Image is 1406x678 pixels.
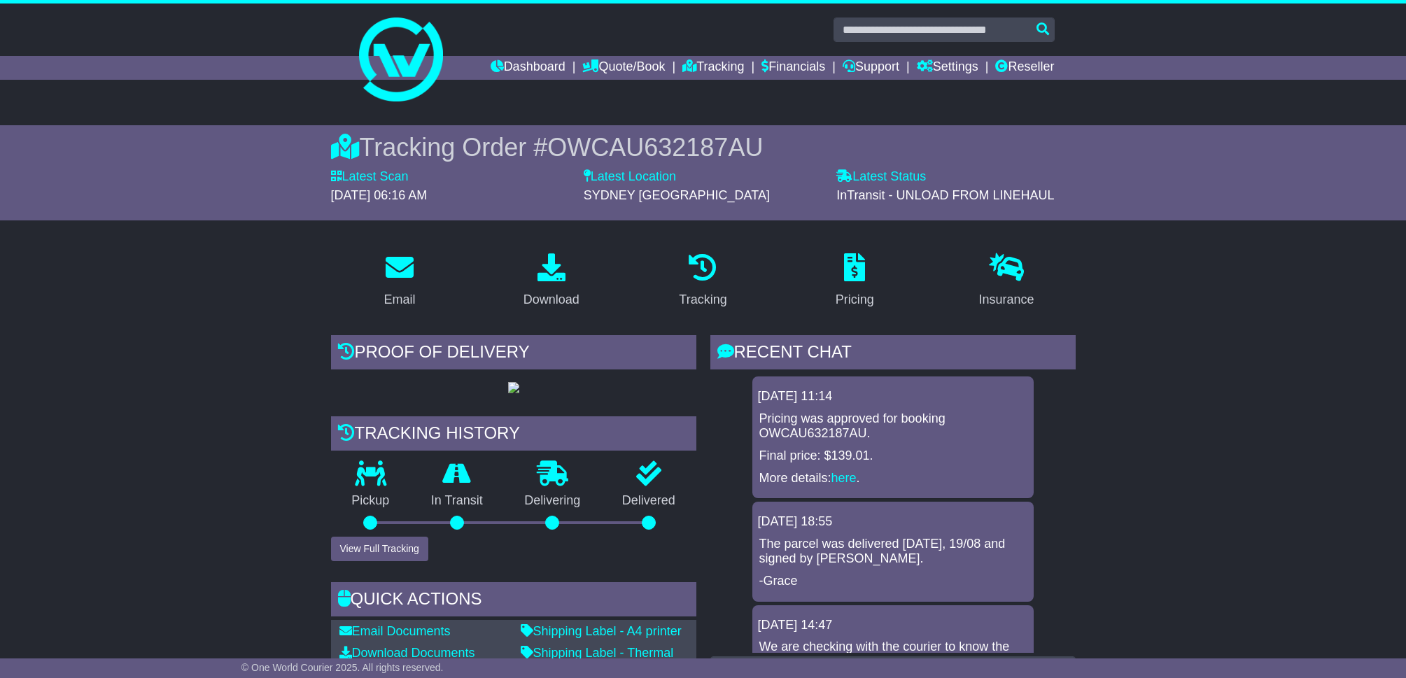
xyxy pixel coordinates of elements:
[523,290,579,309] div: Download
[384,290,415,309] div: Email
[836,290,874,309] div: Pricing
[514,248,589,314] a: Download
[759,471,1027,486] p: More details: .
[759,537,1027,567] p: The parcel was delivered [DATE], 19/08 and signed by [PERSON_NAME].
[504,493,602,509] p: Delivering
[521,624,682,638] a: Shipping Label - A4 printer
[682,56,744,80] a: Tracking
[331,416,696,454] div: Tracking history
[831,471,857,485] a: here
[995,56,1054,80] a: Reseller
[584,188,770,202] span: SYDNEY [GEOGRAPHIC_DATA]
[331,169,409,185] label: Latest Scan
[759,411,1027,442] p: Pricing was approved for booking OWCAU632187AU.
[582,56,665,80] a: Quote/Book
[761,56,825,80] a: Financials
[679,290,726,309] div: Tracking
[374,248,424,314] a: Email
[843,56,899,80] a: Support
[547,133,763,162] span: OWCAU632187AU
[331,493,411,509] p: Pickup
[710,335,1076,373] div: RECENT CHAT
[759,449,1027,464] p: Final price: $139.01.
[521,646,674,675] a: Shipping Label - Thermal printer
[670,248,736,314] a: Tracking
[584,169,676,185] label: Latest Location
[331,537,428,561] button: View Full Tracking
[331,582,696,620] div: Quick Actions
[979,290,1034,309] div: Insurance
[758,389,1028,404] div: [DATE] 11:14
[827,248,883,314] a: Pricing
[491,56,565,80] a: Dashboard
[331,335,696,373] div: Proof of Delivery
[601,493,696,509] p: Delivered
[331,188,428,202] span: [DATE] 06:16 AM
[917,56,978,80] a: Settings
[759,640,1027,670] p: We are checking with the courier to know the status of the shipment.
[759,574,1027,589] p: -Grace
[331,132,1076,162] div: Tracking Order #
[836,188,1054,202] span: InTransit - UNLOAD FROM LINEHAUL
[410,493,504,509] p: In Transit
[758,618,1028,633] div: [DATE] 14:47
[970,248,1043,314] a: Insurance
[508,382,519,393] img: GetPodImage
[758,514,1028,530] div: [DATE] 18:55
[241,662,444,673] span: © One World Courier 2025. All rights reserved.
[339,624,451,638] a: Email Documents
[836,169,926,185] label: Latest Status
[339,646,475,660] a: Download Documents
